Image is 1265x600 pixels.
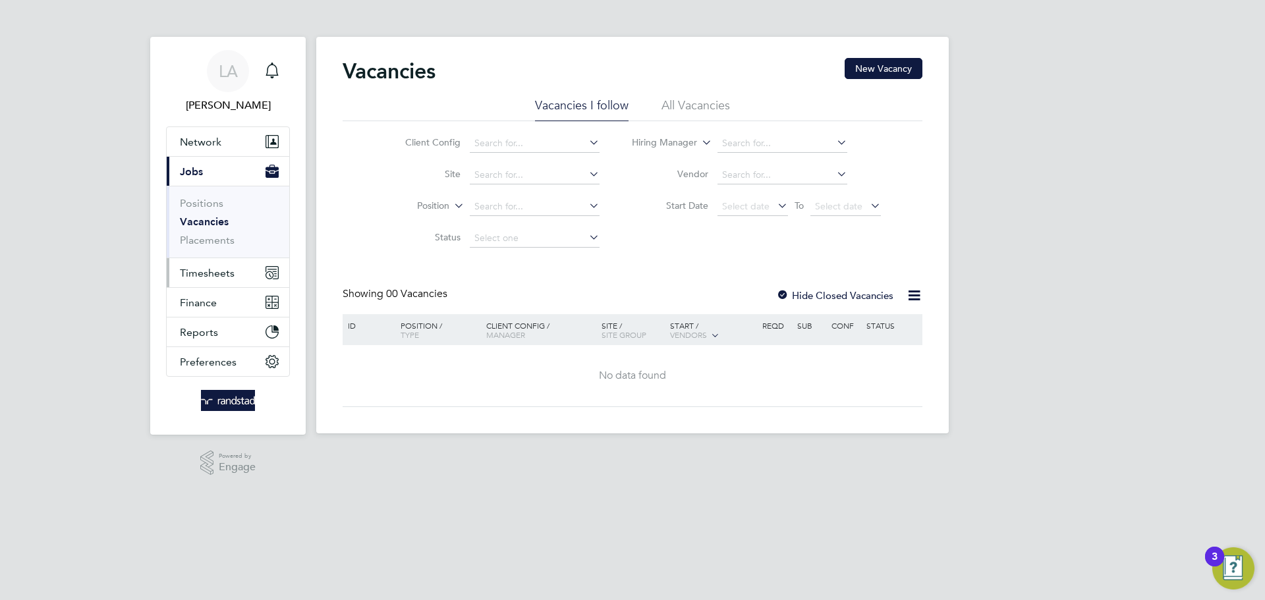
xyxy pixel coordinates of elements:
[180,267,235,279] span: Timesheets
[385,168,461,180] label: Site
[219,462,256,473] span: Engage
[794,314,828,337] div: Sub
[167,258,289,287] button: Timesheets
[1212,547,1254,589] button: Open Resource Center, 3 new notifications
[722,200,770,212] span: Select date
[167,157,289,186] button: Jobs
[717,134,847,153] input: Search for...
[717,166,847,184] input: Search for...
[180,136,221,148] span: Network
[219,63,238,80] span: LA
[759,314,793,337] div: Reqd
[385,231,461,243] label: Status
[632,200,708,211] label: Start Date
[180,234,235,246] a: Placements
[401,329,419,340] span: Type
[670,329,707,340] span: Vendors
[167,317,289,346] button: Reports
[200,450,256,476] a: Powered byEngage
[343,287,450,301] div: Showing
[486,329,525,340] span: Manager
[845,58,922,79] button: New Vacancy
[791,197,808,214] span: To
[391,314,483,346] div: Position /
[167,347,289,376] button: Preferences
[219,450,256,462] span: Powered by
[386,287,447,300] span: 00 Vacancies
[180,296,217,309] span: Finance
[180,326,218,339] span: Reports
[180,165,203,178] span: Jobs
[776,289,893,302] label: Hide Closed Vacancies
[150,37,306,435] nav: Main navigation
[166,390,290,411] a: Go to home page
[180,356,237,368] span: Preferences
[598,314,667,346] div: Site /
[167,127,289,156] button: Network
[167,186,289,258] div: Jobs
[180,197,223,209] a: Positions
[374,200,449,213] label: Position
[661,97,730,121] li: All Vacancies
[632,168,708,180] label: Vendor
[201,390,256,411] img: randstad-logo-retina.png
[345,314,391,337] div: ID
[180,215,229,228] a: Vacancies
[602,329,646,340] span: Site Group
[621,136,697,150] label: Hiring Manager
[470,198,600,216] input: Search for...
[815,200,862,212] span: Select date
[343,58,436,84] h2: Vacancies
[483,314,598,346] div: Client Config /
[167,288,289,317] button: Finance
[166,50,290,113] a: LA[PERSON_NAME]
[863,314,920,337] div: Status
[828,314,862,337] div: Conf
[470,229,600,248] input: Select one
[1212,557,1218,574] div: 3
[166,97,290,113] span: Lynne Andrews
[385,136,461,148] label: Client Config
[470,134,600,153] input: Search for...
[345,369,920,383] div: No data found
[667,314,759,347] div: Start /
[535,97,629,121] li: Vacancies I follow
[470,166,600,184] input: Search for...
